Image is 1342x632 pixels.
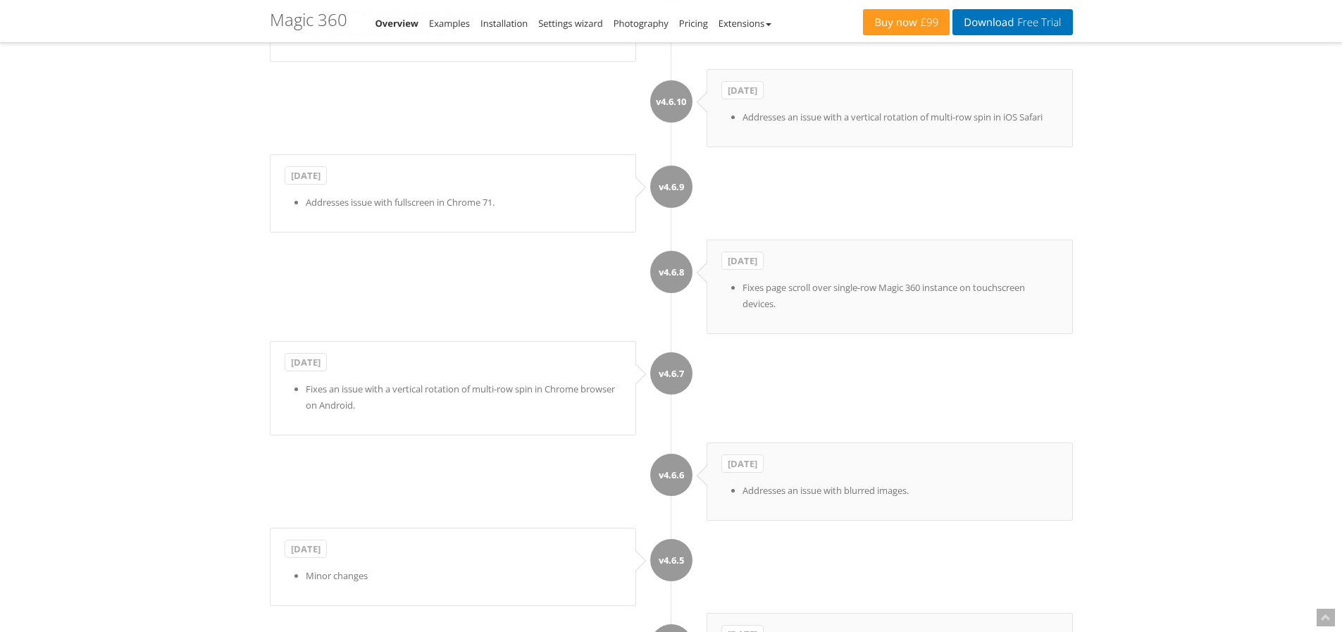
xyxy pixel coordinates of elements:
[952,9,1072,35] a: DownloadFree Trial
[375,17,419,30] a: Overview
[679,17,708,30] a: Pricing
[719,17,771,30] a: Extensions
[480,17,528,30] a: Installation
[285,353,327,371] b: [DATE]
[721,454,764,473] b: [DATE]
[650,539,692,581] div: v4.6.5
[650,166,692,208] div: v4.6.9
[306,381,621,414] li: Fixes an issue with a vertical rotation of multi-row spin in Chrome browser on Android.
[743,483,1058,499] li: Addresses an issue with blurred images.
[721,81,764,99] b: [DATE]
[306,194,621,211] li: Addresses issue with fullscreen in Chrome 71.
[306,568,621,584] li: Minor changes
[743,280,1058,312] li: Fixes page scroll over single-row Magic 360 instance on touchscreen devices.
[285,540,327,558] b: [DATE]
[614,17,669,30] a: Photography
[917,17,939,28] span: £99
[285,166,327,185] b: [DATE]
[863,9,950,35] a: Buy now£99
[270,11,347,29] h1: Magic 360
[650,80,692,123] div: v4.6.10
[721,252,764,270] b: [DATE]
[650,251,692,293] div: v4.6.8
[650,352,692,395] div: v4.6.7
[429,17,470,30] a: Examples
[1014,17,1061,28] span: Free Trial
[650,454,692,496] div: v4.6.6
[743,109,1058,125] li: Addresses an issue with a vertical rotation of multi-row spin in iOS Safari
[538,17,603,30] a: Settings wizard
